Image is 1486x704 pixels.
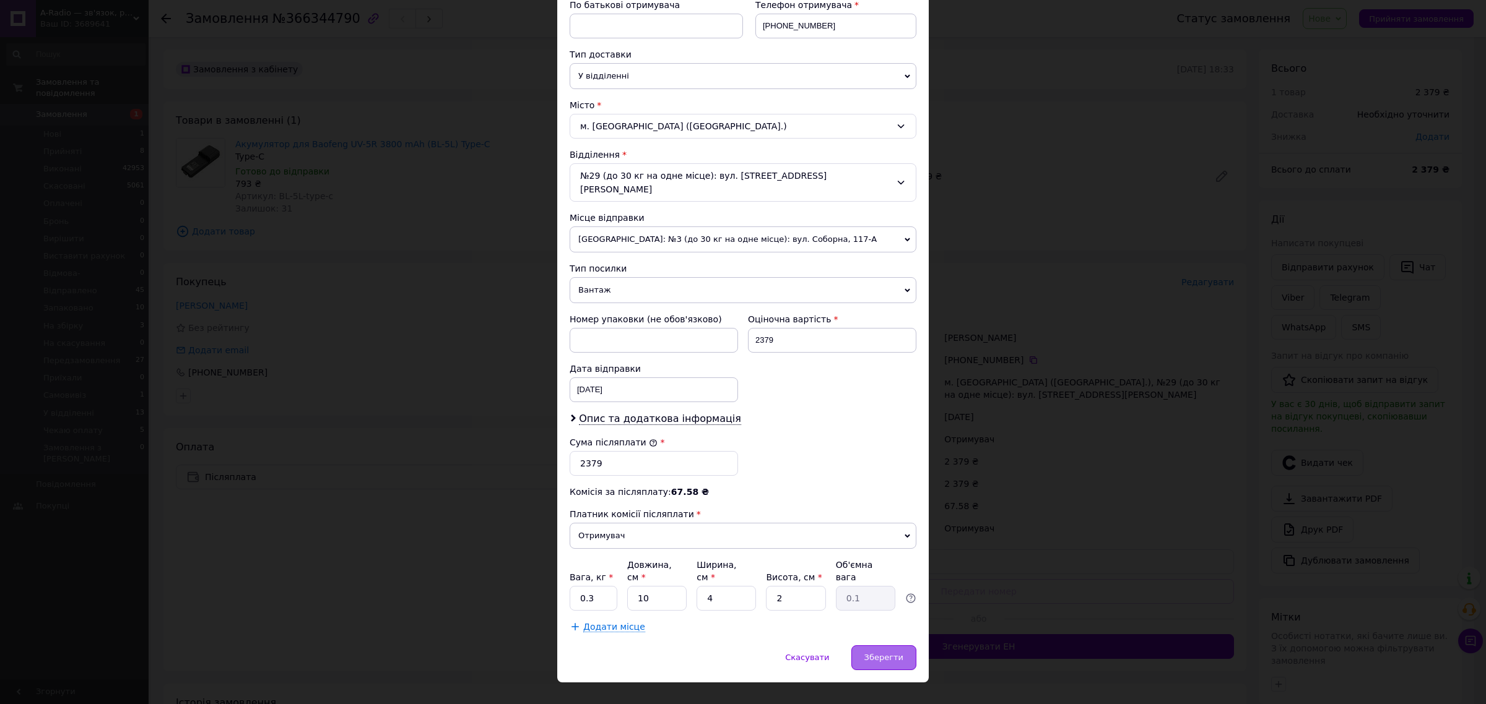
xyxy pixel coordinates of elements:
div: №29 (до 30 кг на одне місце): вул. [STREET_ADDRESS][PERSON_NAME] [570,163,916,202]
div: Об'ємна вага [836,559,895,583]
span: Зберегти [864,653,903,662]
div: Місто [570,99,916,111]
label: Довжина, см [627,560,672,582]
div: Номер упаковки (не обов'язково) [570,313,738,325]
div: Відділення [570,148,916,161]
div: Комісія за післяплату: [570,486,916,498]
span: Опис та додаткова інформація [579,413,741,425]
div: м. [GEOGRAPHIC_DATA] ([GEOGRAPHIC_DATA].) [570,114,916,139]
span: Додати місце [583,622,645,632]
div: Дата відправки [570,363,738,375]
label: Ширина, см [697,560,736,582]
span: Платник комісії післяплати [570,509,694,519]
span: Отримувач [570,523,916,549]
span: [GEOGRAPHIC_DATA]: №3 (до 30 кг на одне місце): вул. Соборна, 117-А [570,226,916,252]
label: Сума післяплати [570,437,658,447]
span: Тип доставки [570,49,632,59]
span: Тип посилки [570,264,627,273]
input: +380 [755,14,916,38]
label: Вага, кг [570,572,613,582]
label: Висота, см [766,572,822,582]
span: Скасувати [785,653,829,662]
span: Вантаж [570,277,916,303]
span: Місце відправки [570,213,645,223]
span: 67.58 ₴ [671,487,709,497]
div: Оціночна вартість [748,313,916,325]
span: У відділенні [570,63,916,89]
